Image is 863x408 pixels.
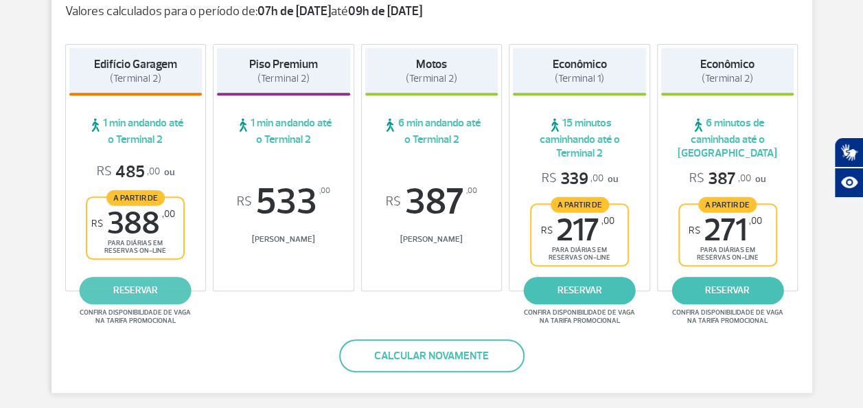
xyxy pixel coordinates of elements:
span: [PERSON_NAME] [217,234,350,245]
span: 271 [689,215,762,246]
span: 6 min andando até o Terminal 2 [365,116,498,146]
strong: 07h de [DATE] [257,3,331,19]
span: 387 [689,168,751,190]
span: 15 minutos caminhando até o Terminal 2 [513,116,646,160]
span: 1 min andando até o Terminal 2 [69,116,203,146]
p: ou [542,168,618,190]
p: ou [689,168,766,190]
span: 533 [217,183,350,220]
sup: R$ [689,225,700,236]
strong: 09h de [DATE] [348,3,422,19]
div: Plugin de acessibilidade da Hand Talk. [834,137,863,198]
strong: Piso Premium [249,57,317,71]
span: para diárias em reservas on-line [543,246,616,262]
span: 6 minutos de caminhada até o [GEOGRAPHIC_DATA] [661,116,794,160]
span: A partir de [698,196,757,212]
button: Abrir recursos assistivos. [834,168,863,198]
sup: R$ [386,194,401,209]
p: ou [97,161,174,183]
span: A partir de [106,190,165,205]
p: Valores calculados para o período de: até [65,4,798,19]
button: Abrir tradutor de língua de sinais. [834,137,863,168]
sup: ,00 [162,208,175,220]
a: reservar [524,277,636,304]
strong: Edifício Garagem [94,57,177,71]
span: (Terminal 2) [406,72,457,85]
span: para diárias em reservas on-line [99,239,172,255]
strong: Econômico [700,57,755,71]
span: A partir de [551,196,609,212]
sup: R$ [541,225,553,236]
span: 339 [542,168,603,190]
span: 217 [541,215,614,246]
span: (Terminal 2) [702,72,753,85]
strong: Motos [416,57,447,71]
span: Confira disponibilidade de vaga na tarifa promocional [78,308,193,325]
a: reservar [80,277,192,304]
sup: R$ [91,218,103,229]
span: (Terminal 2) [257,72,309,85]
a: reservar [671,277,783,304]
sup: ,00 [749,215,762,227]
span: Confira disponibilidade de vaga na tarifa promocional [522,308,637,325]
button: Calcular novamente [339,339,525,372]
span: (Terminal 2) [110,72,161,85]
span: 388 [91,208,175,239]
strong: Econômico [553,57,607,71]
span: (Terminal 1) [555,72,604,85]
sup: ,00 [601,215,614,227]
sup: R$ [237,194,252,209]
span: [PERSON_NAME] [365,234,498,245]
span: 485 [97,161,160,183]
span: 387 [365,183,498,220]
sup: ,00 [319,183,330,199]
span: para diárias em reservas on-line [691,246,764,262]
sup: ,00 [466,183,477,199]
span: 1 min andando até o Terminal 2 [217,116,350,146]
span: Confira disponibilidade de vaga na tarifa promocional [670,308,785,325]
